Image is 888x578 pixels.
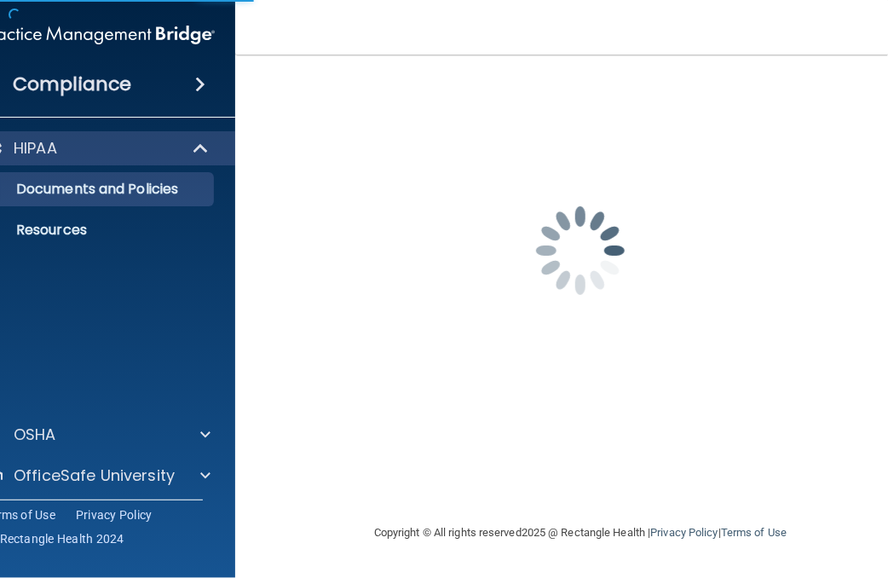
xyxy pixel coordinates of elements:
a: Terms of Use [721,526,787,539]
h4: Compliance [13,72,131,96]
p: OfficeSafe University [14,465,175,486]
a: Privacy Policy [650,526,718,539]
p: OSHA [14,425,56,445]
p: HIPAA [14,138,57,159]
img: spinner.e123f6fc.gif [495,165,666,336]
a: Privacy Policy [76,506,153,523]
